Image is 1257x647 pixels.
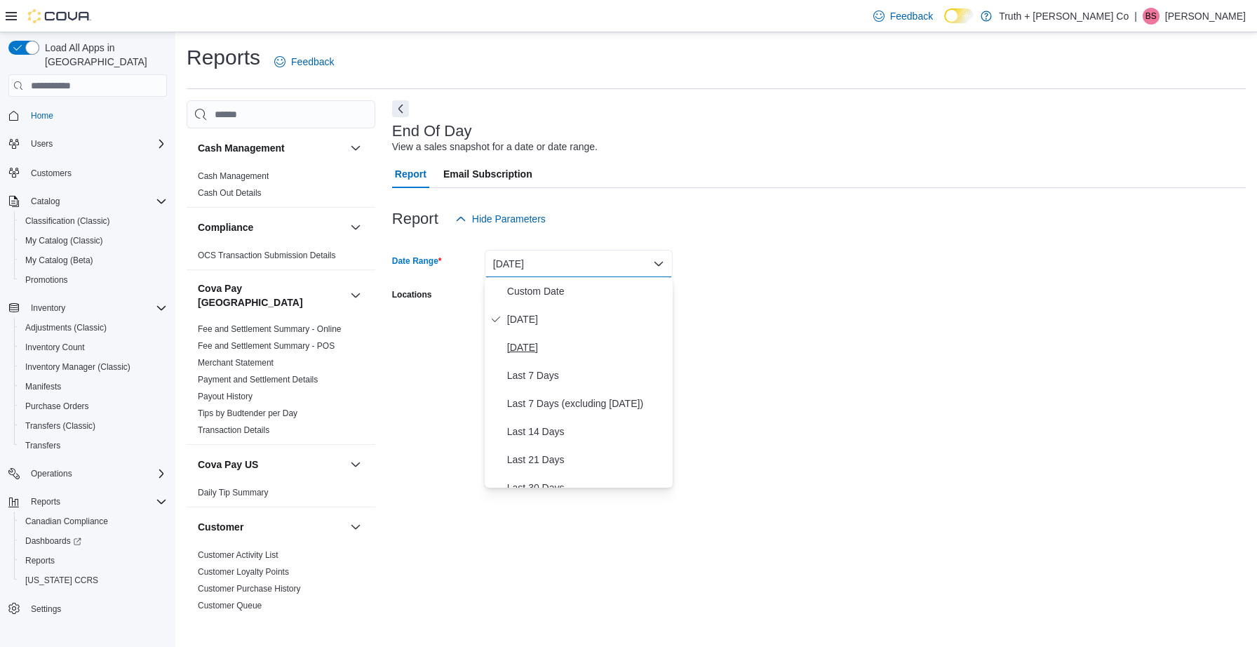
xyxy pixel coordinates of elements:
h3: Report [392,211,438,227]
span: Last 14 Days [507,423,667,440]
input: Dark Mode [944,8,974,23]
div: Cova Pay [GEOGRAPHIC_DATA] [187,321,375,444]
a: Feedback [269,48,340,76]
div: Compliance [187,247,375,269]
button: Transfers (Classic) [14,416,173,436]
a: Customer Loyalty Points [198,567,289,577]
a: Tips by Budtender per Day [198,408,297,418]
a: Customer Activity List [198,550,278,560]
button: [DATE] [485,250,673,278]
h3: Customer [198,520,243,534]
span: Reports [20,552,167,569]
button: Users [3,134,173,154]
div: Brad Styles [1143,8,1159,25]
button: Cash Management [347,140,364,156]
span: Purchase Orders [20,398,167,415]
span: Inventory Count [25,342,85,353]
a: Transfers [20,437,66,454]
span: My Catalog (Beta) [20,252,167,269]
p: | [1134,8,1137,25]
h3: Compliance [198,220,253,234]
span: Inventory Count [20,339,167,356]
p: Truth + [PERSON_NAME] Co [999,8,1129,25]
button: Adjustments (Classic) [14,318,173,338]
span: Inventory Manager (Classic) [20,359,167,375]
button: Inventory Count [14,338,173,357]
span: Classification (Classic) [25,215,110,227]
a: Canadian Compliance [20,513,114,530]
div: Cova Pay US [187,484,375,507]
button: Inventory Manager (Classic) [14,357,173,377]
span: Load All Apps in [GEOGRAPHIC_DATA] [39,41,167,69]
span: Last 7 Days [507,367,667,384]
button: Customers [3,162,173,182]
span: Last 30 Days [507,479,667,496]
span: Dashboards [20,533,167,549]
button: Cash Management [198,141,344,155]
span: Users [31,138,53,149]
label: Locations [392,289,432,300]
a: OCS Transaction Submission Details [198,251,336,260]
a: Fee and Settlement Summary - POS [198,341,335,351]
button: My Catalog (Beta) [14,251,173,270]
span: Canadian Compliance [25,516,108,527]
span: Adjustments (Classic) [25,322,107,333]
button: My Catalog (Classic) [14,231,173,251]
span: Customers [25,164,167,181]
span: Inventory [25,300,167,316]
a: Purchase Orders [20,398,95,415]
img: Cova [28,9,91,23]
button: Settings [3,599,173,619]
button: Canadian Compliance [14,512,173,531]
span: [DATE] [507,339,667,356]
a: Settings [25,601,67,618]
a: Manifests [20,378,67,395]
button: [US_STATE] CCRS [14,571,173,590]
span: Settings [25,600,167,618]
span: Operations [31,468,72,479]
button: Promotions [14,270,173,290]
a: Transfers (Classic) [20,418,101,434]
span: Promotions [25,274,68,286]
a: Customer Purchase History [198,584,301,594]
a: Inventory Count [20,339,90,356]
span: Reports [25,555,55,566]
span: Custom Date [507,283,667,300]
button: Catalog [25,193,65,210]
span: [DATE] [507,311,667,328]
span: Email Subscription [443,160,532,188]
a: Payout History [198,392,253,401]
button: Cova Pay US [347,456,364,473]
button: Home [3,105,173,126]
span: Users [25,135,167,152]
a: Fee and Settlement Summary - Online [198,324,342,334]
a: Cash Out Details [198,188,262,198]
span: Last 7 Days (excluding [DATE]) [507,395,667,412]
span: Feedback [291,55,334,69]
button: Operations [25,465,78,482]
span: Home [25,107,167,124]
h3: End Of Day [392,123,472,140]
button: Manifests [14,377,173,396]
span: Report [395,160,426,188]
span: Catalog [25,193,167,210]
button: Next [392,100,409,117]
span: Manifests [25,381,61,392]
a: Customers [25,165,77,182]
span: My Catalog (Beta) [25,255,93,266]
div: Customer [187,547,375,636]
div: Cash Management [187,168,375,207]
h3: Cova Pay US [198,458,258,472]
a: Customer Queue [198,601,262,611]
a: Merchant Statement [198,358,274,368]
button: Reports [14,551,173,571]
h3: Cova Pay [GEOGRAPHIC_DATA] [198,281,344,309]
a: Classification (Classic) [20,213,116,229]
a: Adjustments (Classic) [20,319,112,336]
button: Compliance [198,220,344,234]
button: Classification (Classic) [14,211,173,231]
span: My Catalog (Classic) [20,232,167,249]
button: Transfers [14,436,173,455]
a: Dashboards [14,531,173,551]
span: [US_STATE] CCRS [25,575,98,586]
